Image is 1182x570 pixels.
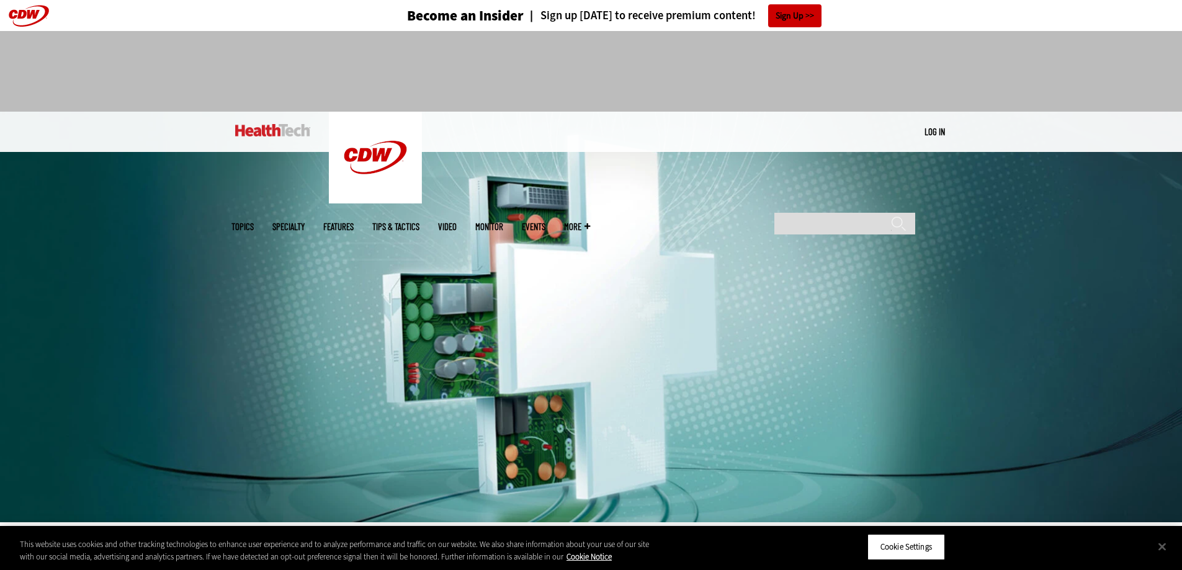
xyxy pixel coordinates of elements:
a: More information about your privacy [566,551,612,562]
iframe: advertisement [365,43,817,99]
h3: Become an Insider [407,9,524,23]
a: CDW [329,194,422,207]
a: Become an Insider [360,9,524,23]
div: User menu [925,125,945,138]
img: Home [235,124,310,136]
a: Features [323,222,354,231]
a: Video [438,222,457,231]
img: Home [329,112,422,203]
span: Specialty [272,222,305,231]
a: Sign Up [768,4,822,27]
button: Close [1148,533,1176,560]
a: Sign up [DATE] to receive premium content! [524,10,756,22]
span: More [564,222,590,231]
span: Topics [231,222,254,231]
a: MonITor [475,222,503,231]
a: Log in [925,126,945,137]
a: Tips & Tactics [372,222,419,231]
a: Events [522,222,545,231]
div: This website uses cookies and other tracking technologies to enhance user experience and to analy... [20,538,650,563]
button: Cookie Settings [867,534,945,560]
